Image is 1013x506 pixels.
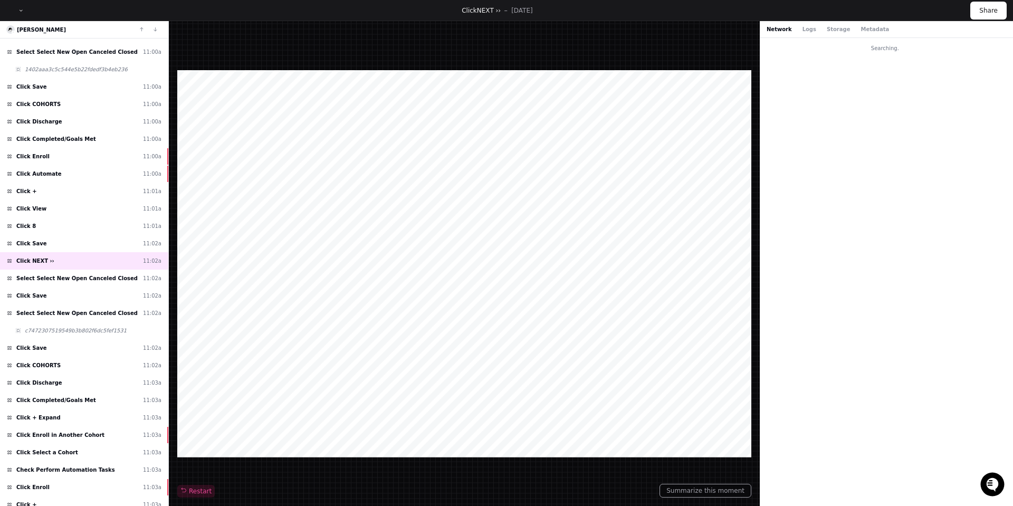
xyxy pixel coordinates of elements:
[179,82,192,94] button: Start new chat
[16,274,138,282] span: Select Select New Open Canceled Closed
[462,7,477,14] span: Click
[979,471,1008,500] iframe: Open customer support
[143,431,161,439] div: 11:03a
[16,152,50,160] span: Click Enroll
[16,414,61,422] span: Click + Expand
[143,292,161,300] div: 11:02a
[177,485,215,498] button: Restart
[897,45,899,51] span: .
[143,274,161,282] div: 11:02a
[7,26,14,33] img: 2.svg
[143,483,161,491] div: 11:03a
[16,135,96,143] span: Click Completed/Goals Met
[16,100,61,108] span: Click COHORTS
[143,205,161,213] div: 11:01a
[16,396,96,404] span: Click Completed/Goals Met
[143,135,161,143] div: 11:00a
[143,118,161,126] div: 11:00a
[16,309,138,317] span: Select Select New Open Canceled Closed
[143,448,161,456] div: 11:03a
[16,48,138,56] span: Select Select New Open Canceled Closed
[11,42,192,59] div: Welcome
[143,414,161,422] div: 11:03a
[25,65,128,73] span: 1402aaa3c5c544e5b22fdedf3b4eb236
[16,187,37,195] span: Click +
[16,170,62,178] span: Click Automate
[143,396,161,404] div: 11:03a
[11,11,32,32] img: PlayerZero
[143,187,161,195] div: 11:01a
[11,115,71,123] div: Past conversations
[11,79,30,98] img: 1736555170064-99ba0984-63c1-480f-8ee9-699278ef63ed
[511,6,533,15] p: [DATE]
[16,240,47,247] span: Click Save
[93,141,115,150] span: [DATE]
[16,222,36,230] span: Click 8
[16,448,78,456] span: Click Select a Cohort
[143,48,161,56] div: 11:00a
[36,79,173,89] div: Start new chat
[827,25,850,33] button: Storage
[16,83,47,91] span: Click Save
[143,100,161,108] div: 11:00a
[16,118,62,126] span: Click Discharge
[143,309,161,317] div: 11:02a
[164,113,192,126] button: See all
[143,240,161,247] div: 11:02a
[17,27,66,33] a: [PERSON_NAME]
[16,379,62,387] span: Click Discharge
[143,170,161,178] div: 11:00a
[143,379,161,387] div: 11:03a
[802,25,816,33] button: Logs
[660,484,751,498] button: Summarize this moment
[16,344,47,352] span: Click Save
[143,466,161,474] div: 11:03a
[105,165,128,173] span: Pylon
[760,44,1013,52] div: Searching
[16,466,115,474] span: Check Perform Automation Tasks
[16,205,46,213] span: Click View
[970,2,1007,20] button: Share
[16,483,50,491] span: Click Enroll
[143,222,161,230] div: 11:01a
[861,25,889,33] button: Metadata
[143,361,161,369] div: 11:02a
[143,152,161,160] div: 11:00a
[180,487,212,495] span: Restart
[143,344,161,352] div: 11:02a
[16,431,104,439] span: Click Enroll in Another Cohort
[16,361,61,369] span: Click COHORTS
[16,292,47,300] span: Click Save
[33,141,85,150] span: [PERSON_NAME]
[16,257,54,265] span: Click NEXT ››
[88,141,91,150] span: •
[143,83,161,91] div: 11:00a
[477,7,501,14] span: NEXT ››
[36,89,133,98] div: We're available if you need us!
[25,327,127,335] span: c7472307519549b3b802f6dc5fef1531
[74,165,128,173] a: Powered byPylon
[143,257,161,265] div: 11:02a
[767,25,792,33] button: Network
[11,131,27,148] img: Trupti Madane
